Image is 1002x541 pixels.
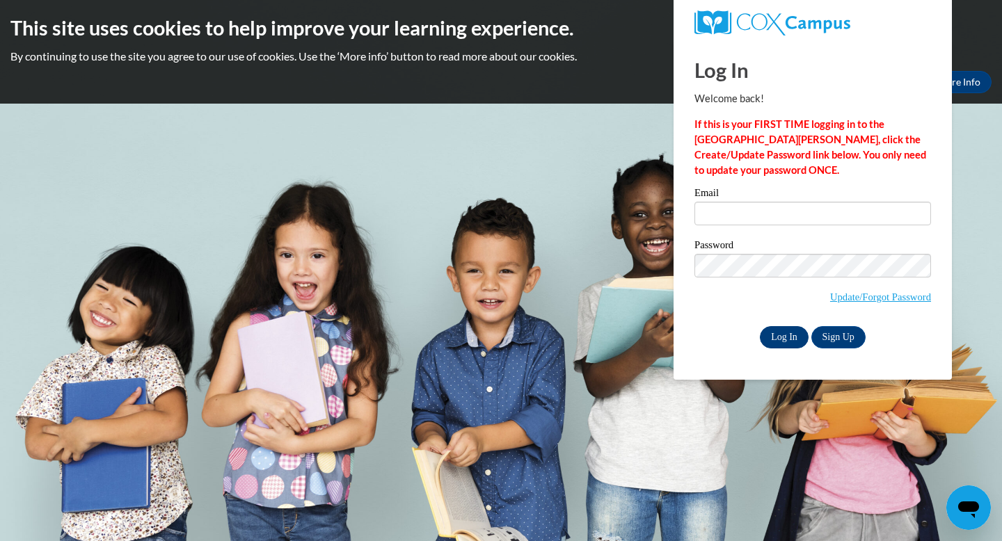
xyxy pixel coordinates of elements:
[830,291,931,302] a: Update/Forgot Password
[694,56,931,84] h1: Log In
[10,49,992,64] p: By continuing to use the site you agree to our use of cookies. Use the ‘More info’ button to read...
[694,10,850,35] img: COX Campus
[946,485,991,530] iframe: Button to launch messaging window
[694,188,931,202] label: Email
[694,10,931,35] a: COX Campus
[694,91,931,106] p: Welcome back!
[811,326,866,348] a: Sign Up
[760,326,809,348] input: Log In
[926,71,992,93] a: More Info
[694,240,931,254] label: Password
[694,118,926,176] strong: If this is your FIRST TIME logging in to the [GEOGRAPHIC_DATA][PERSON_NAME], click the Create/Upd...
[10,14,992,42] h2: This site uses cookies to help improve your learning experience.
